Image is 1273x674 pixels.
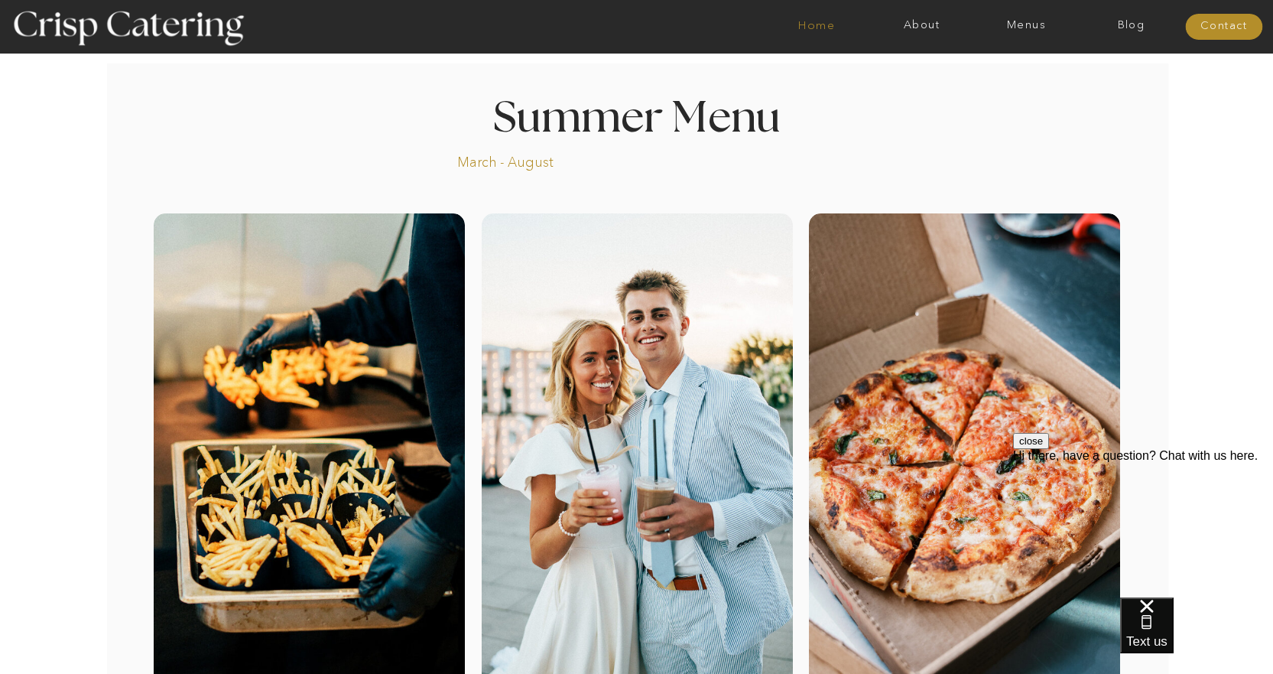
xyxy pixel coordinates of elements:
[1185,20,1262,35] a: Contact
[765,19,869,34] a: Home
[457,153,667,171] p: March - August
[974,19,1079,34] a: Menus
[869,19,974,34] a: About
[424,97,849,142] h1: Summer Menu
[1120,597,1273,674] iframe: podium webchat widget bubble
[1079,19,1184,34] a: Blog
[1013,433,1273,617] iframe: podium webchat widget prompt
